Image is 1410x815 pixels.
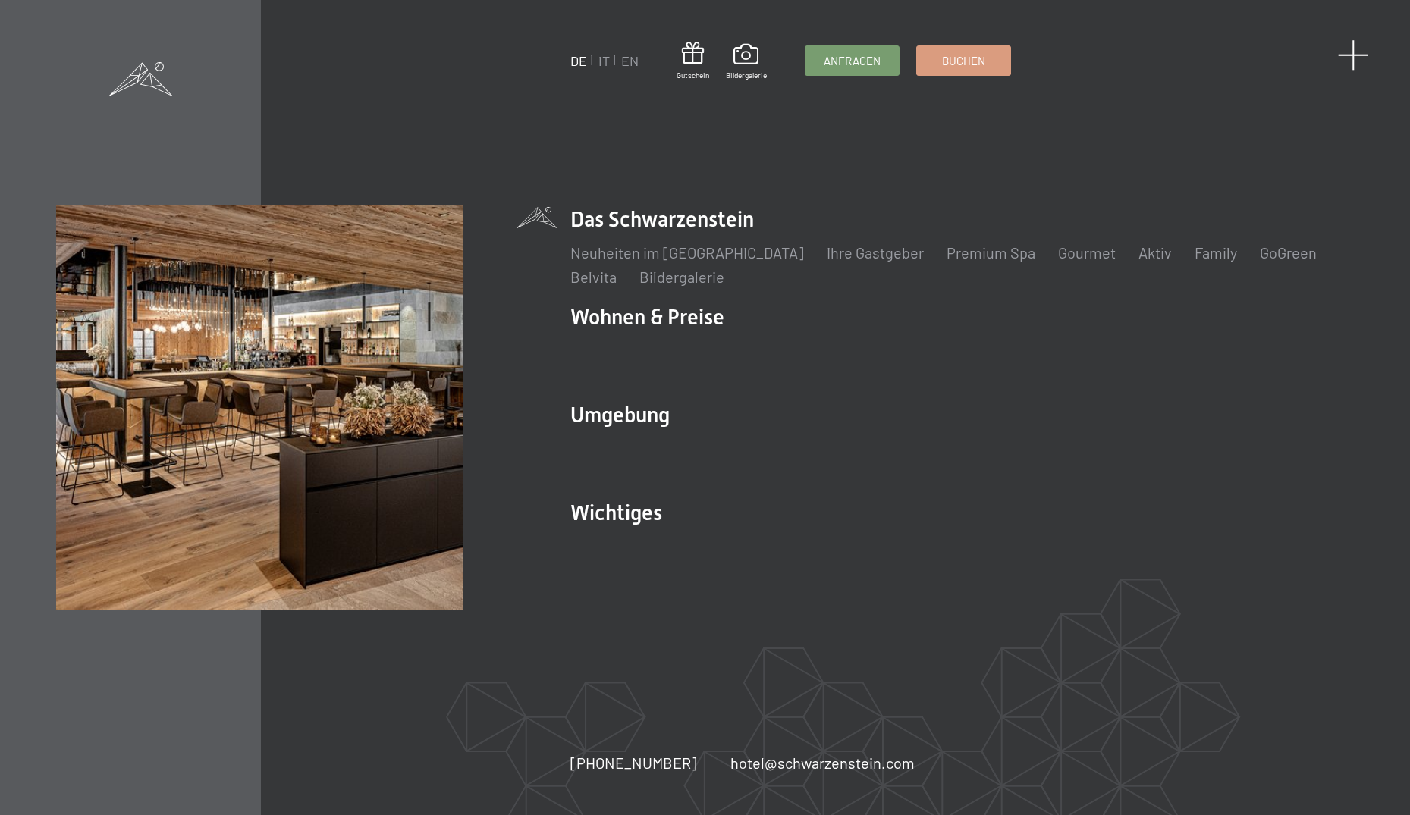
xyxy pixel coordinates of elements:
span: Bildergalerie [726,70,767,80]
a: Aktiv [1138,243,1172,262]
a: Bildergalerie [639,268,724,286]
span: Gutschein [677,70,709,80]
a: Neuheiten im [GEOGRAPHIC_DATA] [570,243,804,262]
a: [PHONE_NUMBER] [570,752,697,773]
a: EN [621,52,639,69]
a: DE [570,52,587,69]
a: Gourmet [1058,243,1116,262]
a: Buchen [917,46,1010,75]
span: Anfragen [824,53,881,69]
a: Belvita [570,268,617,286]
span: [PHONE_NUMBER] [570,754,697,772]
a: Ihre Gastgeber [827,243,924,262]
a: Bildergalerie [726,44,767,80]
span: Buchen [942,53,985,69]
a: Family [1195,243,1237,262]
a: Premium Spa [947,243,1035,262]
a: Gutschein [677,42,709,80]
a: Anfragen [805,46,899,75]
a: GoGreen [1260,243,1317,262]
a: hotel@schwarzenstein.com [730,752,915,773]
a: IT [598,52,610,69]
img: Wellnesshotel Südtirol SCHWARZENSTEIN - Wellnessurlaub in den Alpen, Wandern und Wellness [56,205,462,610]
